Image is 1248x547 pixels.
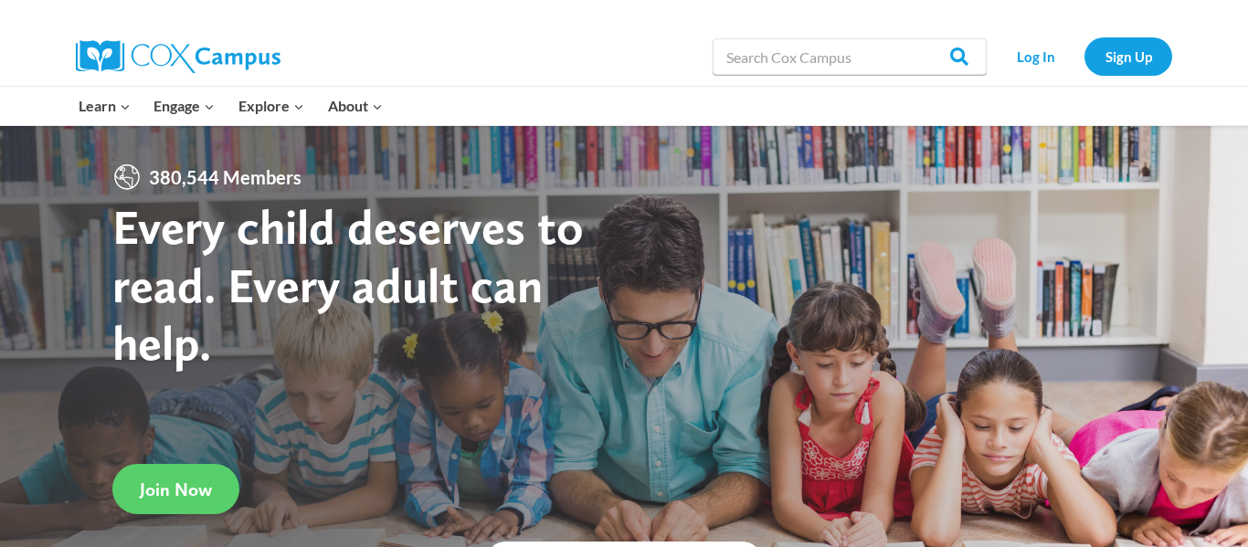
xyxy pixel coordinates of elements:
a: Join Now [112,464,239,514]
span: 380,544 Members [142,163,309,192]
span: About [328,94,383,118]
span: Explore [238,94,304,118]
img: Cox Campus [76,40,280,73]
span: Engage [153,94,215,118]
input: Search Cox Campus [713,38,987,75]
a: Log In [996,37,1075,75]
span: Join Now [140,479,212,500]
nav: Primary Navigation [67,87,394,125]
a: Sign Up [1084,37,1172,75]
strong: Every child deserves to read. Every adult can help. [112,197,584,372]
span: Learn [79,94,131,118]
nav: Secondary Navigation [996,37,1172,75]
